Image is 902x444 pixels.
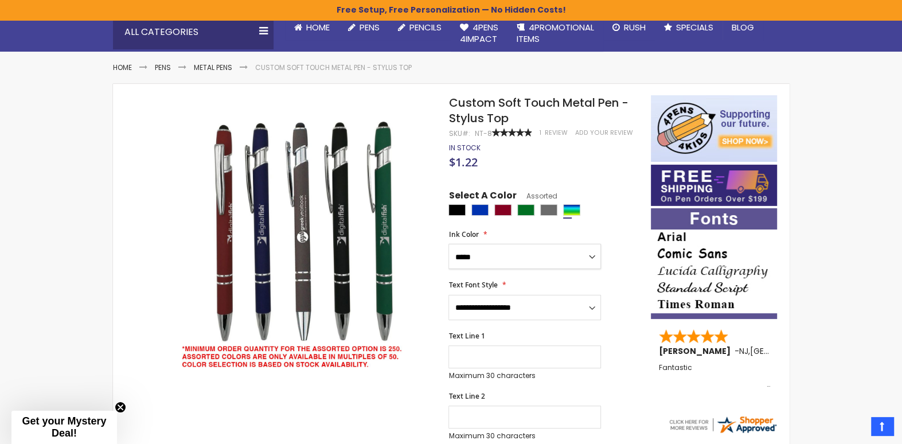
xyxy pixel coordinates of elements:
[448,95,628,126] span: Custom Soft Touch Metal Pen - Stylus Top
[732,21,754,33] span: Blog
[448,331,485,341] span: Text Line 1
[739,345,748,357] span: NJ
[651,208,777,319] img: font-personalization-examples
[807,413,902,444] iframe: Google Customer Reviews
[539,128,541,137] span: 1
[494,204,511,216] div: Burgundy
[659,345,735,357] span: [PERSON_NAME]
[667,414,778,435] img: 4pens.com widget logo
[517,21,594,45] span: 4PROMOTIONAL ITEMS
[448,189,516,205] span: Select A Color
[113,63,132,72] a: Home
[448,229,478,239] span: Ink Color
[655,15,723,40] a: Specials
[448,391,485,401] span: Text Line 2
[667,427,778,437] a: 4pens.com certificate URL
[11,411,117,444] div: Get your Mystery Deal!Close teaser
[155,63,171,72] a: Pens
[448,143,480,153] span: In stock
[339,15,389,40] a: Pens
[306,21,330,33] span: Home
[544,128,567,137] span: Review
[409,21,442,33] span: Pencils
[448,204,466,216] div: Black
[460,21,498,45] span: 4Pens 4impact
[448,143,480,153] div: Availability
[491,128,532,137] div: 100%
[448,154,477,170] span: $1.22
[171,112,433,374] img: assorted-disclaimer-custom-soft-touch-metal-pens-with-stylus_1.jpg
[651,165,777,206] img: Free shipping on orders over $199
[115,402,126,413] button: Close teaser
[448,431,601,441] p: Maximum 30 characters
[651,95,777,162] img: 4pens 4 kids
[540,204,557,216] div: Grey
[360,21,380,33] span: Pens
[563,204,580,216] div: Assorted
[624,21,646,33] span: Rush
[448,371,601,380] p: Maximum 30 characters
[507,15,603,52] a: 4PROMOTIONALITEMS
[22,415,106,439] span: Get your Mystery Deal!
[539,128,569,137] a: 1 Review
[575,128,632,137] a: Add Your Review
[471,204,489,216] div: Blue
[723,15,763,40] a: Blog
[750,345,834,357] span: [GEOGRAPHIC_DATA]
[659,364,770,388] div: Fantastic
[448,128,470,138] strong: SKU
[255,63,412,72] li: Custom Soft Touch Metal Pen - Stylus Top
[285,15,339,40] a: Home
[735,345,834,357] span: - ,
[516,191,557,201] span: Assorted
[603,15,655,40] a: Rush
[676,21,713,33] span: Specials
[389,15,451,40] a: Pencils
[451,15,507,52] a: 4Pens4impact
[448,280,497,290] span: Text Font Style
[194,63,232,72] a: Metal Pens
[113,15,274,49] div: All Categories
[474,129,491,138] div: NT-8
[517,204,534,216] div: Green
